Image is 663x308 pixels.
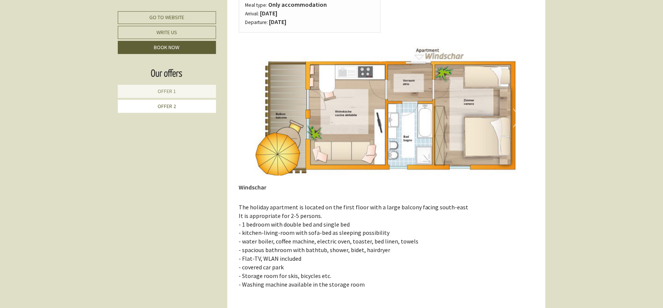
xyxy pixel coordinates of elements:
b: [DATE] [260,9,277,17]
a: Book now [118,41,216,54]
b: [DATE] [269,18,286,26]
span: Offer 2 [158,103,176,110]
a: Go to website [118,11,216,24]
small: Arrival: [245,11,259,17]
div: Windschar [239,177,278,192]
small: Meal type: [245,2,267,8]
span: Offer 1 [158,88,176,95]
b: Only accommodation [268,1,327,8]
small: Departure: [245,19,268,26]
div: Our offers [118,67,216,81]
img: image [239,44,534,192]
a: Write us [118,26,216,39]
button: Previous [252,108,260,127]
p: The holiday apartment is located on the first floor with a large balcony facing south-east It is ... [239,203,534,288]
button: Next [513,108,521,127]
